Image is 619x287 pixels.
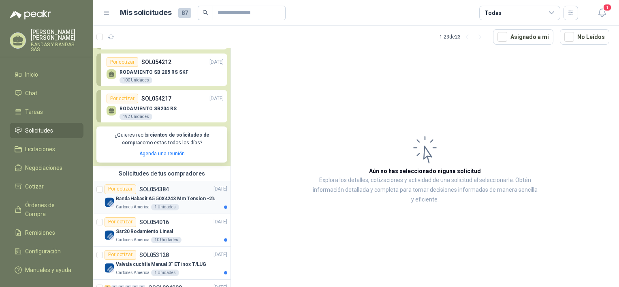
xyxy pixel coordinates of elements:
a: Tareas [10,104,83,120]
span: 87 [178,8,191,18]
h1: Mis solicitudes [120,7,172,19]
img: Logo peakr [10,10,51,19]
h3: Aún no has seleccionado niguna solicitud [369,167,481,176]
img: Company Logo [105,263,114,273]
p: Explora los detalles, cotizaciones y actividad de una solicitud al seleccionarla. Obtén informaci... [312,176,538,205]
img: Company Logo [105,197,114,207]
div: 192 Unidades [120,114,152,120]
div: Por cotizar [105,250,136,260]
div: Todas [485,9,502,17]
p: SOL054212 [141,58,171,66]
p: [DATE] [213,251,227,259]
div: 1 - 23 de 23 [440,30,487,43]
a: Por cotizarSOL054212[DATE] RODAMIENTO SB 205 RS SKF100 Unidades [96,54,227,86]
a: Inicio [10,67,83,82]
a: Órdenes de Compra [10,197,83,222]
span: Manuales y ayuda [25,266,71,274]
span: Tareas [25,107,43,116]
span: Licitaciones [25,145,55,154]
div: 1 Unidades [151,270,179,276]
p: Cartones America [116,237,149,243]
span: search [203,10,208,15]
a: Remisiones [10,225,83,240]
p: Cartones America [116,204,149,210]
a: Configuración [10,244,83,259]
p: SOL053128 [139,252,169,258]
p: Cartones America [116,270,149,276]
a: Chat [10,86,83,101]
p: RODAMIENTO SB 205 RS SKF [120,69,188,75]
p: ¿Quieres recibir como estas todos los días? [101,131,222,147]
span: Órdenes de Compra [25,201,76,218]
a: Por cotizarSOL054384[DATE] Company LogoBanda Habasit A5 50X4243 Mm Tension -2%Cartones America1 U... [93,181,231,214]
p: [DATE] [209,95,224,103]
span: Inicio [25,70,38,79]
img: Company Logo [105,230,114,240]
b: cientos de solicitudes de compra [122,132,209,146]
a: Manuales y ayuda [10,262,83,278]
div: 100 Unidades [120,77,152,84]
p: Valvula cuchilla Manual 3" ET inox T/LUG [116,261,206,268]
div: Solicitudes de tus compradores [93,166,231,181]
a: Agenda una reunión [139,151,185,156]
button: No Leídos [560,29,609,45]
p: Ssr20 Rodamiento Lineal [116,228,173,236]
span: 1 [603,4,612,11]
a: Por cotizarSOL053128[DATE] Company LogoValvula cuchilla Manual 3" ET inox T/LUGCartones America1 ... [93,247,231,280]
a: Por cotizarSOL054217[DATE] RODAMIENTO SB204 RS192 Unidades [96,90,227,122]
span: Configuración [25,247,61,256]
a: Negociaciones [10,160,83,176]
span: Cotizar [25,182,44,191]
p: [DATE] [213,218,227,226]
div: 1 Unidades [151,204,179,210]
a: Solicitudes [10,123,83,138]
span: Solicitudes [25,126,53,135]
div: Por cotizar [107,57,138,67]
a: Licitaciones [10,141,83,157]
p: [DATE] [213,185,227,193]
div: Por cotizar [105,217,136,227]
p: [PERSON_NAME] [PERSON_NAME] [31,29,83,41]
p: Banda Habasit A5 50X4243 Mm Tension -2% [116,195,216,203]
button: Asignado a mi [493,29,553,45]
button: 1 [595,6,609,20]
div: Por cotizar [105,184,136,194]
span: Negociaciones [25,163,62,172]
p: SOL054384 [139,186,169,192]
span: Remisiones [25,228,55,237]
p: BANDAS Y BANDAS SAS [31,42,83,52]
p: SOL054217 [141,94,171,103]
div: 10 Unidades [151,237,181,243]
a: Cotizar [10,179,83,194]
span: Chat [25,89,37,98]
p: [DATE] [209,58,224,66]
p: RODAMIENTO SB204 RS [120,106,177,111]
p: SOL054016 [139,219,169,225]
div: Por cotizar [107,94,138,103]
a: Por cotizarSOL054016[DATE] Company LogoSsr20 Rodamiento LinealCartones America10 Unidades [93,214,231,247]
